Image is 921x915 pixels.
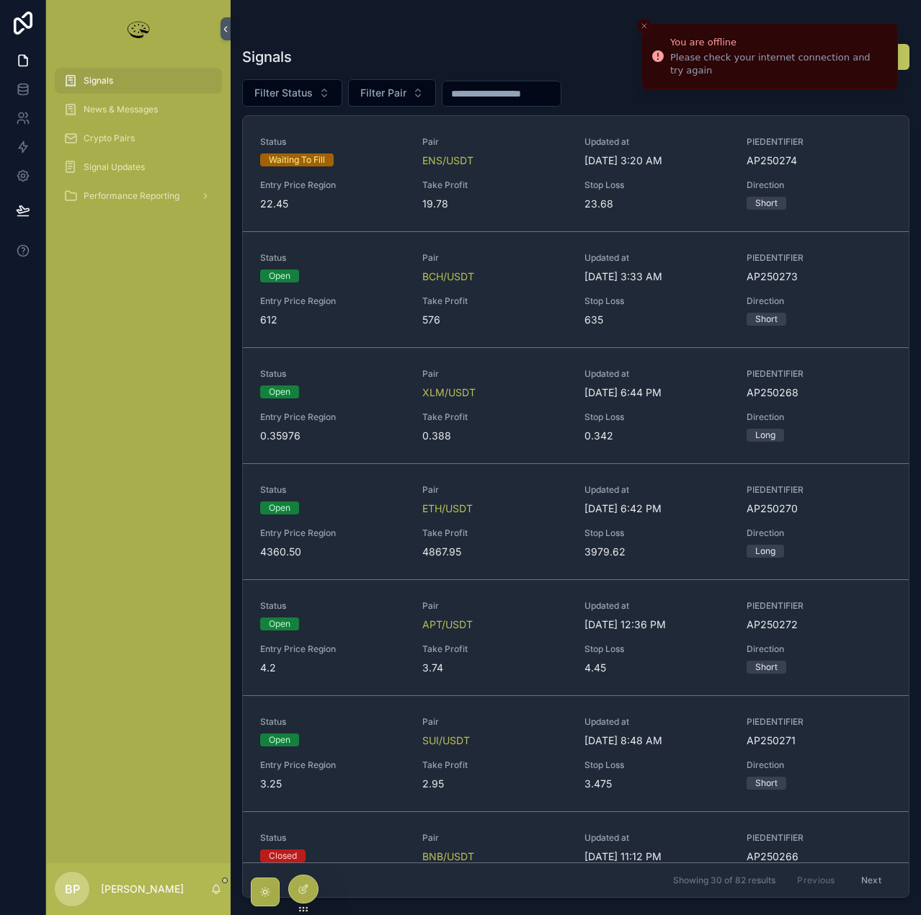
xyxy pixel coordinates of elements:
a: StatusOpenPairETH/USDTUpdated at[DATE] 6:42 PMPIEDENTIFIERAP250270Entry Price Region4360.50Take P... [243,463,909,579]
span: Status [260,600,405,612]
a: StatusOpenPairXLM/USDTUpdated at[DATE] 6:44 PMPIEDENTIFIERAP250268Entry Price Region0.35976Take P... [243,347,909,463]
p: [PERSON_NAME] [101,882,184,896]
span: Stop Loss [584,411,729,423]
span: Pair [422,832,567,844]
span: Updated at [584,136,729,148]
span: Stop Loss [584,179,729,191]
span: 635 [584,313,729,327]
span: AP250274 [747,153,891,168]
span: Performance Reporting [84,190,179,202]
a: Signals [55,68,222,94]
a: ETH/USDT [422,501,473,516]
span: Take Profit [422,295,567,307]
a: BCH/USDT [422,269,474,284]
span: 23.68 [584,197,729,211]
span: Stop Loss [584,759,729,771]
div: Long [755,545,775,558]
div: You are offline [670,35,886,50]
span: [DATE] 12:36 PM [584,617,729,632]
span: 576 [422,313,567,327]
span: Updated at [584,484,729,496]
div: scrollable content [46,58,231,228]
span: Direction [747,295,891,307]
span: Showing 30 of 82 results [673,875,775,886]
span: Entry Price Region [260,295,405,307]
button: Select Button [348,79,436,107]
span: Updated at [584,600,729,612]
a: StatusOpenPairAPT/USDTUpdated at[DATE] 12:36 PMPIEDENTIFIERAP250272Entry Price Region4.2Take Prof... [243,579,909,695]
span: PIEDENTIFIER [747,368,891,380]
span: Entry Price Region [260,179,405,191]
span: Pair [422,136,567,148]
span: Entry Price Region [260,411,405,423]
div: Short [755,197,778,210]
span: Take Profit [422,643,567,655]
span: Take Profit [422,527,567,539]
span: Direction [747,527,891,539]
span: 4.2 [260,661,405,675]
span: Status [260,716,405,728]
span: AP250270 [747,501,891,516]
a: StatusOpenPairSUI/USDTUpdated at[DATE] 8:48 AMPIEDENTIFIERAP250271Entry Price Region3.25Take Prof... [243,695,909,811]
span: AP250273 [747,269,891,284]
img: App logo [124,17,153,40]
span: Entry Price Region [260,759,405,771]
span: [DATE] 11:12 PM [584,849,729,864]
span: Status [260,832,405,844]
span: [DATE] 6:44 PM [584,385,729,400]
span: PIEDENTIFIER [747,716,891,728]
span: [DATE] 6:42 PM [584,501,729,516]
a: StatusOpenPairBCH/USDTUpdated at[DATE] 3:33 AMPIEDENTIFIERAP250273Entry Price Region612Take Profi... [243,231,909,347]
span: 4360.50 [260,545,405,559]
span: Pair [422,368,567,380]
div: Please check your internet connection and try again [670,51,886,77]
span: 3.25 [260,777,405,791]
span: PIEDENTIFIER [747,484,891,496]
span: Status [260,252,405,264]
span: AP250271 [747,733,891,748]
span: 0.342 [584,429,729,443]
div: Open [269,617,290,630]
span: Filter Status [254,86,313,100]
span: Entry Price Region [260,527,405,539]
span: 0.35976 [260,429,405,443]
span: 3.74 [422,661,567,675]
a: ENS/USDT [422,153,473,168]
span: PIEDENTIFIER [747,600,891,612]
span: Status [260,136,405,148]
button: Next [851,869,891,891]
a: Signal Updates [55,154,222,180]
a: APT/USDT [422,617,473,632]
span: Signal Updates [84,161,145,173]
a: Crypto Pairs [55,125,222,151]
span: PIEDENTIFIER [747,136,891,148]
span: Direction [747,643,891,655]
a: XLM/USDT [422,385,476,400]
span: 3979.62 [584,545,729,559]
span: Take Profit [422,759,567,771]
button: Close toast [637,19,651,33]
span: 2.95 [422,777,567,791]
span: 612 [260,313,405,327]
span: Direction [747,179,891,191]
div: Open [269,501,290,514]
div: Waiting To Fill [269,153,325,166]
span: [DATE] 8:48 AM [584,733,729,748]
a: SUI/USDT [422,733,470,748]
span: 19.78 [422,197,567,211]
span: Take Profit [422,179,567,191]
span: 0.388 [422,429,567,443]
span: AP250266 [747,849,891,864]
div: Short [755,661,778,674]
span: Direction [747,759,891,771]
span: Stop Loss [584,527,729,539]
span: BNB/USDT [422,849,474,864]
span: Status [260,484,405,496]
span: Pair [422,484,567,496]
